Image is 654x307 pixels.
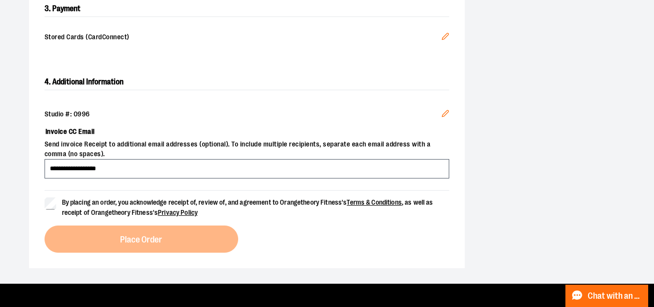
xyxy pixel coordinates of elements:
input: By placing an order, you acknowledge receipt of, review of, and agreement to Orangetheory Fitness... [45,197,56,209]
span: Chat with an Expert [588,291,642,301]
h2: 4. Additional Information [45,74,449,90]
span: Stored Cards (CardConnect) [45,32,441,43]
button: Edit [434,25,457,51]
button: Chat with an Expert [565,285,649,307]
label: Invoice CC Email [45,123,449,140]
span: Send invoice Receipt to additional email addresses (optional). To include multiple recipients, se... [45,140,449,159]
button: Edit [434,102,457,128]
span: By placing an order, you acknowledge receipt of, review of, and agreement to Orangetheory Fitness... [62,198,433,216]
div: Studio #: 0996 [45,110,449,119]
h2: 3. Payment [45,1,449,17]
a: Terms & Conditions [347,198,402,206]
a: Privacy Policy [158,209,198,216]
